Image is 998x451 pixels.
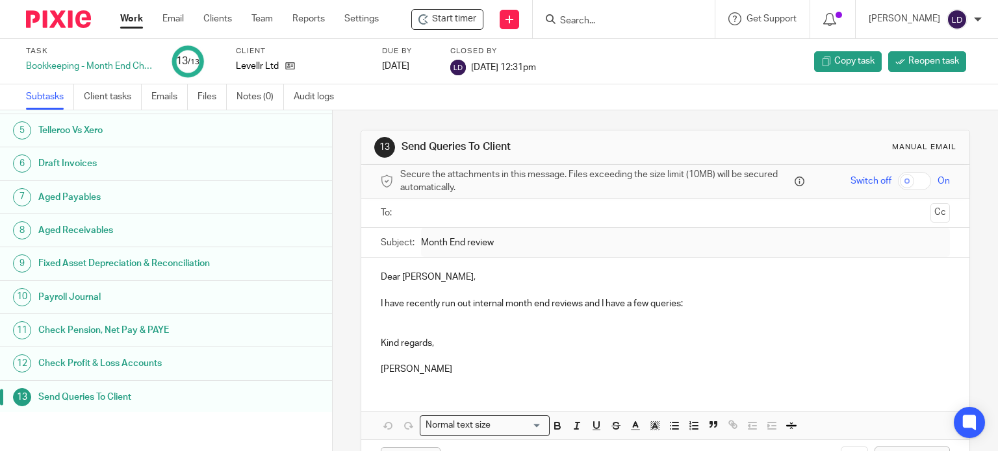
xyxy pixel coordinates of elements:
[38,287,225,307] h1: Payroll Journal
[294,84,344,110] a: Audit logs
[13,154,31,173] div: 6
[236,60,279,73] p: Levellr Ltd
[381,297,951,310] p: I have recently run out internal month end reviews and I have a few queries:
[411,9,483,30] div: Levellr Ltd - Bookkeeping - Month End Checks - Levellr
[400,168,792,195] span: Secure the attachments in this message. Files exceeding the size limit (10MB) will be secured aut...
[930,203,950,223] button: Cc
[834,55,875,67] span: Copy task
[892,142,956,152] div: Manual email
[471,62,536,71] span: [DATE] 12:31pm
[120,12,143,25] a: Work
[13,221,31,239] div: 8
[381,363,951,376] p: [PERSON_NAME]
[938,175,950,188] span: On
[432,12,476,26] span: Start timer
[450,46,536,56] label: Closed by
[420,415,550,435] div: Search for option
[869,12,940,25] p: [PERSON_NAME]
[176,54,199,69] div: 13
[38,321,225,340] h1: Check Pension, Net Pay & PAYE
[747,14,797,23] span: Get Support
[237,84,284,110] a: Notes (0)
[26,84,74,110] a: Subtasks
[26,46,156,56] label: Task
[13,254,31,273] div: 9
[908,55,959,67] span: Reopen task
[38,254,225,273] h1: Fixed Asset Depreciation & Reconciliation
[851,175,891,188] span: Switch off
[251,12,273,25] a: Team
[38,387,225,407] h1: Send Queries To Client
[450,60,466,75] img: svg%3E
[381,206,395,219] label: To:
[188,58,199,66] small: /13
[236,46,366,56] label: Client
[381,337,951,350] p: Kind regards,
[162,12,184,25] a: Email
[26,60,156,73] div: Bookkeeping - Month End Checks - Levellr
[38,221,225,240] h1: Aged Receivables
[203,12,232,25] a: Clients
[84,84,142,110] a: Client tasks
[198,84,227,110] a: Files
[374,137,395,158] div: 13
[13,288,31,306] div: 10
[814,51,882,72] a: Copy task
[13,188,31,206] div: 7
[423,419,494,432] span: Normal text size
[947,9,967,30] img: svg%3E
[382,46,434,56] label: Due by
[292,12,325,25] a: Reports
[38,354,225,373] h1: Check Profit & Loss Accounts
[559,16,676,27] input: Search
[38,121,225,140] h1: Telleroo Vs Xero
[495,419,542,432] input: Search for option
[402,140,693,154] h1: Send Queries To Client
[381,271,951,284] p: Dear [PERSON_NAME],
[381,236,415,249] label: Subject:
[13,121,31,140] div: 5
[13,354,31,372] div: 12
[38,188,225,207] h1: Aged Payables
[382,60,434,73] div: [DATE]
[13,321,31,339] div: 11
[344,12,379,25] a: Settings
[151,84,188,110] a: Emails
[888,51,966,72] a: Reopen task
[13,388,31,406] div: 13
[38,154,225,173] h1: Draft Invoices
[26,10,91,28] img: Pixie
